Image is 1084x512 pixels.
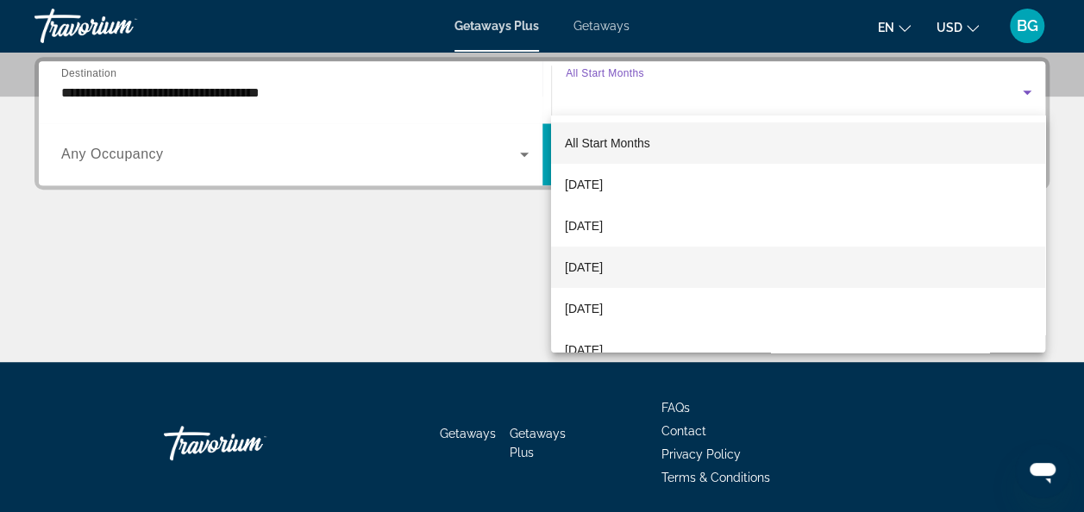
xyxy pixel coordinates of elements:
span: [DATE] [565,340,603,360]
iframe: Button to launch messaging window [1015,443,1070,498]
span: [DATE] [565,257,603,278]
span: [DATE] [565,174,603,195]
span: All Start Months [565,136,650,150]
span: [DATE] [565,215,603,236]
span: [DATE] [565,298,603,319]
